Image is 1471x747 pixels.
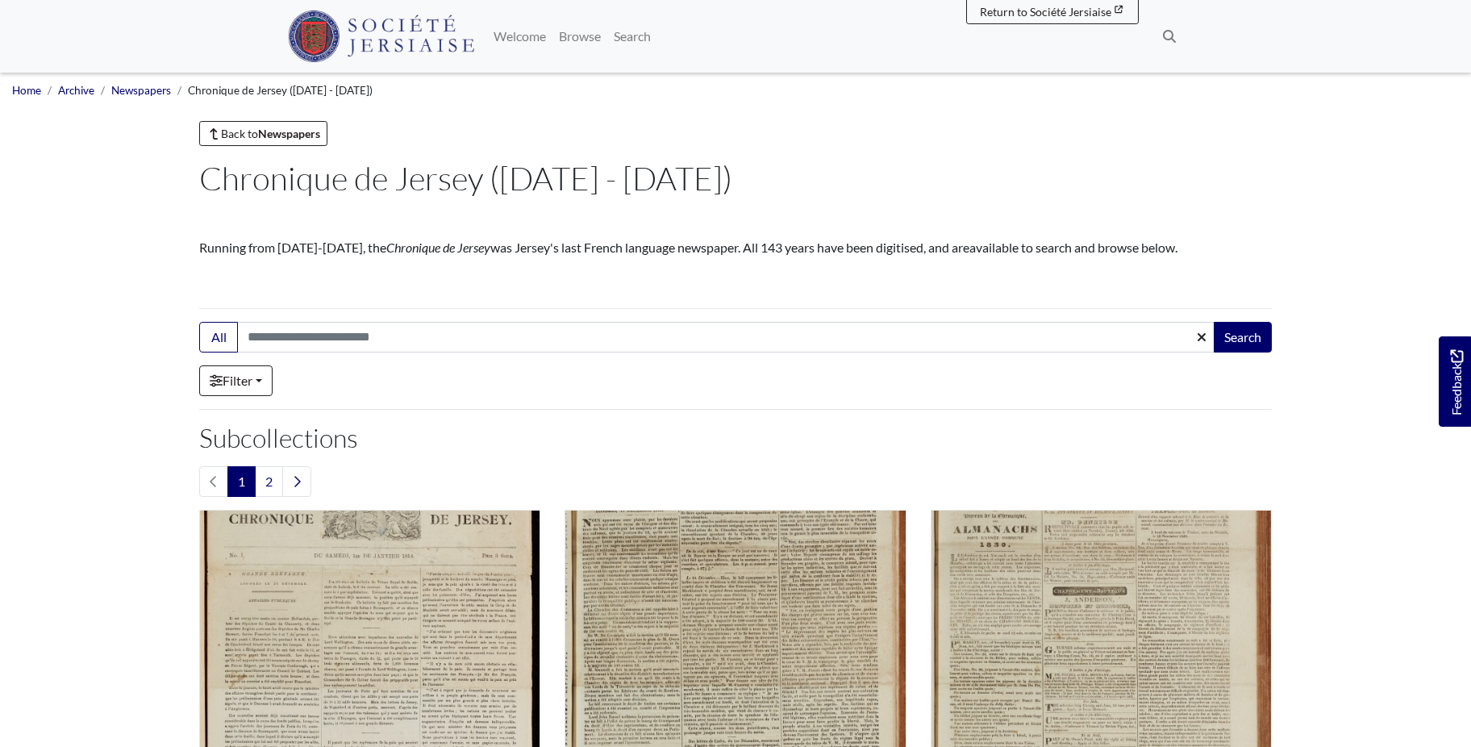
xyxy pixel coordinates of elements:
[199,423,1272,453] h2: Subcollections
[288,6,474,66] a: Société Jersiaise logo
[227,466,256,497] span: Goto page 1
[552,20,607,52] a: Browse
[1447,349,1466,415] span: Feedback
[607,20,657,52] a: Search
[199,121,327,146] a: Back toNewspapers
[58,84,94,97] a: Archive
[1439,336,1471,427] a: Would you like to provide feedback?
[12,84,41,97] a: Home
[386,240,490,255] em: Chronique de Jersey
[199,466,1272,497] nav: pagination
[111,84,171,97] a: Newspapers
[199,466,228,497] li: Previous page
[282,466,311,497] a: Next page
[199,365,273,396] a: Filter
[188,84,373,97] span: Chronique de Jersey ([DATE] - [DATE])
[487,20,552,52] a: Welcome
[980,5,1111,19] span: Return to Société Jersiaise
[199,238,1272,257] p: Running from [DATE]-[DATE], the was Jersey's last French language newspaper. All 143 years have b...
[199,159,1272,198] h1: Chronique de Jersey ([DATE] - [DATE])
[237,322,1215,353] input: Search this collection...
[255,466,283,497] a: Goto page 2
[199,322,238,353] button: All
[258,127,320,140] strong: Newspapers
[1214,322,1272,353] button: Search
[288,10,474,62] img: Société Jersiaise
